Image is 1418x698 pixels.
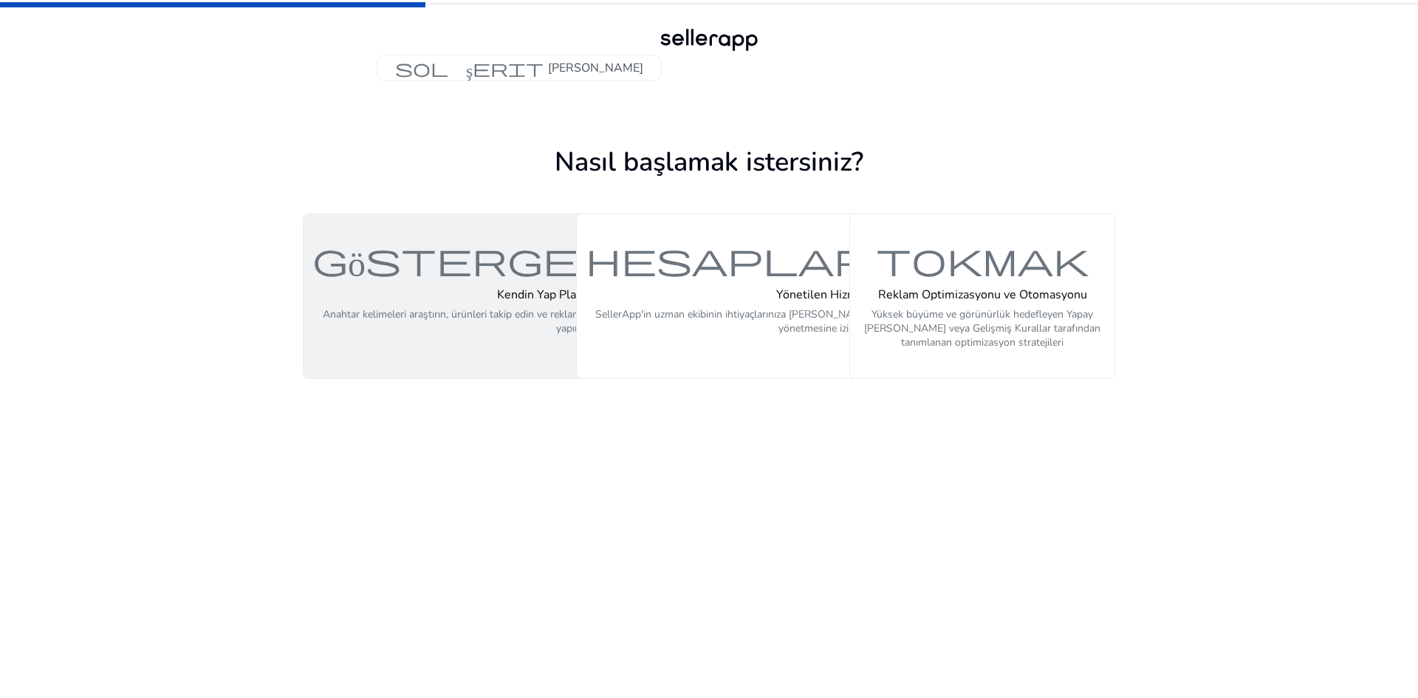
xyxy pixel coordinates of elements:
[548,60,643,76] font: [PERSON_NAME]
[576,213,1083,379] button: hesapları_yönetYönetilen HizmetlerSellerApp'in uzman ekibinin ihtiyaçlarınıza [PERSON_NAME] rekla...
[876,237,1089,280] font: tokmak
[586,237,1074,280] font: hesapları_yönet
[849,213,1115,379] button: tokmakReklam Optimizasyonu ve OtomasyonuYüksek büyüme ve görünürlük hedefleyen Yapay [PERSON_NAME...
[323,307,817,335] font: Anahtar kelimeleri araştırın, ürünleri takip edin ve reklam kampanyalarınızı optimize edin; hepsi...
[776,287,883,303] font: Yönetilen Hizmetler
[303,213,836,379] button: gösterge paneliKendin Yap Platformu (DIY)Anahtar kelimeleri araştırın, ürünleri takip edin ve rek...
[878,287,1087,303] font: Reklam Optimizasyonu ve Otomasyonu
[312,237,826,280] font: gösterge paneli
[555,144,863,180] font: Nasıl başlamak istersiniz?
[497,287,643,303] font: Kendin Yap Platformu (DIY)
[595,307,1065,335] font: SellerApp'in uzman ekibinin ihtiyaçlarınıza [PERSON_NAME] reklam kampanyalarınızı oluşturmasına v...
[377,55,662,81] button: sol şerit[PERSON_NAME]
[395,58,544,78] font: sol şerit
[864,307,1100,349] font: Yüksek büyüme ve görünürlük hedefleyen Yapay [PERSON_NAME] veya Gelişmiş Kurallar tarafından tanı...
